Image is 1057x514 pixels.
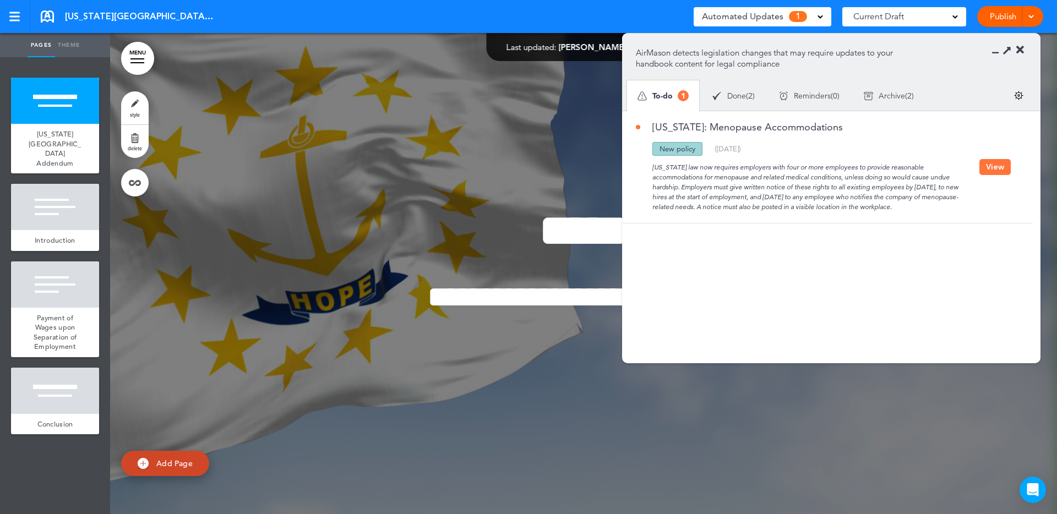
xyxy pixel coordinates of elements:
a: Pages [28,33,55,57]
div: ( ) [715,145,741,152]
div: ( ) [767,81,852,111]
a: Payment of Wages upon Separation of Employment [11,308,99,357]
a: [US_STATE][GEOGRAPHIC_DATA] Addendum [11,124,99,173]
a: Introduction [11,230,99,251]
span: Current Draft [853,9,904,24]
a: style [121,91,149,124]
span: 1 [678,90,689,101]
span: Add Page [156,458,193,468]
span: Reminders [794,92,831,100]
span: Conclusion [37,419,73,429]
span: 2 [748,92,753,100]
span: Done [727,92,746,100]
span: 1 [789,11,807,22]
span: Archive [879,92,905,100]
a: Conclusion [11,414,99,435]
span: Automated Updates [702,9,783,24]
a: MENU [121,42,154,75]
span: [US_STATE][GEOGRAPHIC_DATA] Addendum [65,10,214,23]
a: Add Page [121,451,209,477]
img: apu_icons_remind.svg [779,91,788,101]
span: 0 [833,92,837,100]
div: [US_STATE] law now requires employers with four or more employees to provide reasonable accommoda... [636,156,979,212]
div: ( ) [852,81,926,111]
span: To-do [652,92,673,100]
div: ( ) [700,81,767,111]
a: delete [121,125,149,158]
img: apu_icons_archive.svg [864,91,873,101]
div: New policy [652,142,702,156]
div: Open Intercom Messenger [1020,477,1046,503]
a: Theme [55,33,83,57]
img: apu_icons_done.svg [712,91,722,101]
a: Publish [985,6,1020,27]
span: [DATE] [717,144,739,153]
img: add.svg [138,458,149,469]
span: style [130,111,140,118]
span: [US_STATE][GEOGRAPHIC_DATA] Addendum [29,129,81,168]
img: settings.svg [1014,91,1023,100]
p: AirMason detects legislation changes that may require updates to your handbook content for legal ... [636,47,909,69]
button: View [979,159,1011,175]
span: delete [128,145,142,151]
span: Last updated: [506,42,557,52]
span: [PERSON_NAME] [559,42,626,52]
span: Introduction [35,236,75,245]
span: 2 [907,92,912,100]
img: apu_icons_todo.svg [638,91,647,101]
div: — [506,43,661,51]
a: [US_STATE]: Menopause Accommodations [636,122,843,132]
span: Payment of Wages upon Separation of Employment [34,313,77,352]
